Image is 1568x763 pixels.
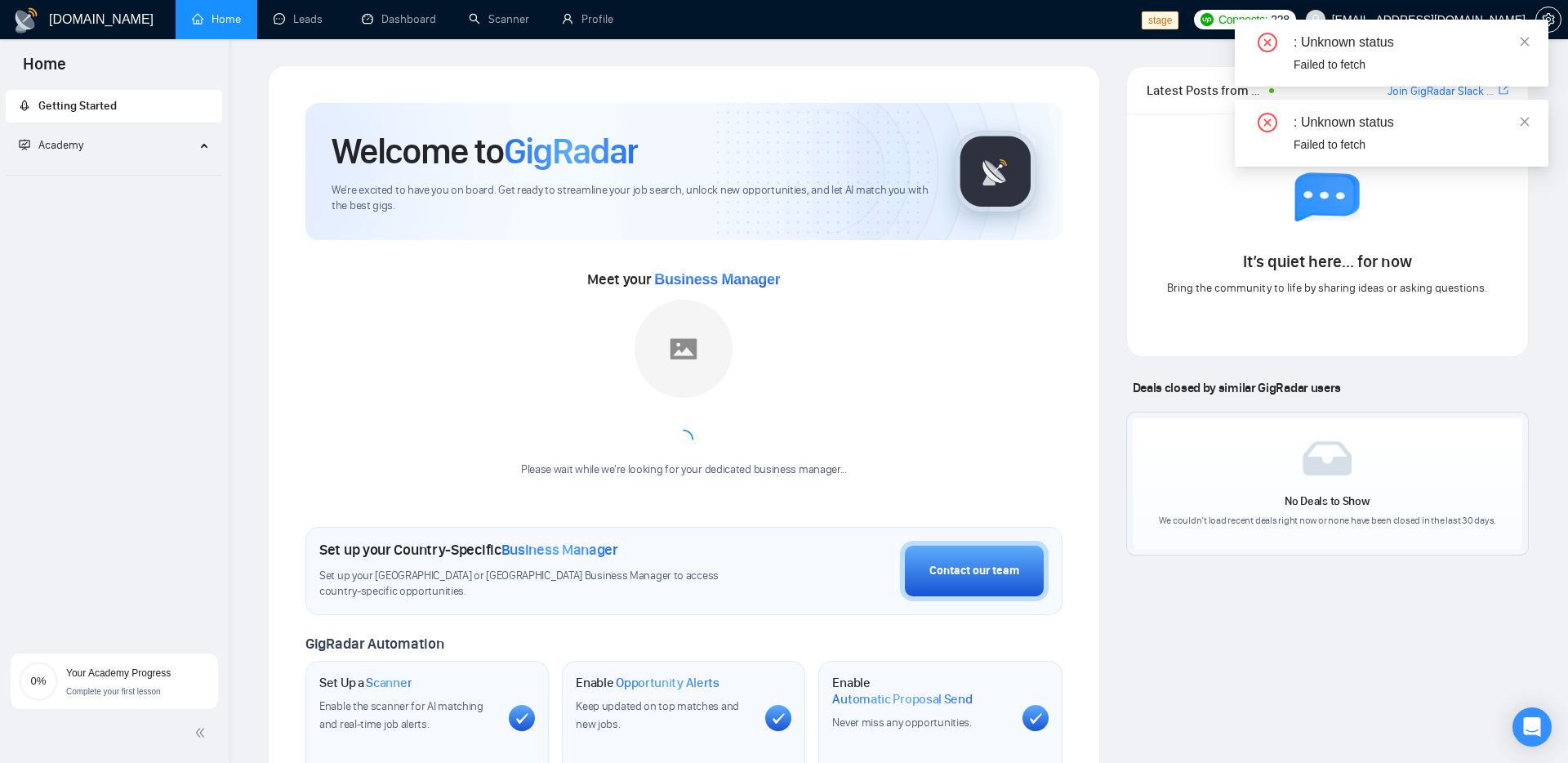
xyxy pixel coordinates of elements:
[1294,172,1360,238] img: empty chat
[1535,7,1561,33] button: setting
[1126,373,1347,402] span: Deals closed by similar GigRadar users
[511,462,857,478] div: Please wait while we're looking for your dedicated business manager...
[832,716,971,730] span: Never miss any opportunities.
[332,129,638,173] h1: Welcome to
[1536,13,1561,26] span: setting
[1285,494,1370,508] span: No Deals to Show
[19,100,30,111] span: rocket
[19,139,30,150] span: fund-projection-screen
[562,12,613,26] a: userProfile
[501,541,618,559] span: Business Manager
[587,270,780,288] span: Meet your
[332,183,929,214] span: We're excited to have you on board. Get ready to streamline your job search, unlock new opportuni...
[319,569,757,600] span: Set up your [GEOGRAPHIC_DATA] or [GEOGRAPHIC_DATA] Business Manager to access country-specific op...
[319,541,618,559] h1: Set up your Country-Specific
[194,725,211,741] span: double-left
[1218,11,1267,29] span: Connects:
[1271,11,1289,29] span: 228
[1200,13,1214,26] img: upwork-logo.png
[616,675,719,691] span: Opportunity Alerts
[66,667,171,679] span: Your Academy Progress
[1294,33,1529,52] div: : Unknown status
[635,300,733,398] img: placeholder.png
[19,676,58,686] span: 0%
[66,687,161,696] span: Complete your first lesson
[1258,33,1277,52] span: close-circle
[38,138,83,152] span: Academy
[1147,80,1265,100] span: Latest Posts from the GigRadar Community
[929,562,1019,580] div: Contact our team
[10,52,79,87] span: Home
[832,691,972,707] span: Automatic Proposal Send
[576,675,719,691] h1: Enable
[670,426,697,453] span: loading
[366,675,412,691] span: Scanner
[1535,13,1561,26] a: setting
[832,675,1009,707] h1: Enable
[192,12,241,26] a: homeHome
[576,699,739,731] span: Keep updated on top matches and new jobs.
[1167,281,1487,295] span: Bring the community to life by sharing ideas or asking questions.
[1294,136,1529,154] div: Failed to fetch
[1310,14,1321,25] span: user
[1159,515,1497,526] span: We couldn’t load recent deals right now or none have been closed in the last 30 days.
[6,168,222,179] li: Academy Homepage
[38,99,117,113] span: Getting Started
[469,12,529,26] a: searchScanner
[1258,113,1277,132] span: close-circle
[6,90,222,123] li: Getting Started
[1243,252,1412,271] span: It’s quiet here... for now
[319,699,483,731] span: Enable the scanner for AI matching and real-time job alerts.
[1519,116,1530,127] span: close
[274,12,329,26] a: messageLeads
[1142,11,1178,29] span: stage
[1519,36,1530,47] span: close
[654,271,780,288] span: Business Manager
[1294,113,1529,132] div: : Unknown status
[504,129,638,173] span: GigRadar
[319,675,412,691] h1: Set Up a
[900,541,1049,601] button: Contact our team
[305,635,443,653] span: GigRadar Automation
[13,7,39,33] img: logo
[362,12,436,26] a: dashboardDashboard
[1294,56,1529,74] div: Failed to fetch
[1303,441,1352,475] img: empty-box
[19,138,83,152] span: Academy
[1512,707,1552,747] div: Open Intercom Messenger
[955,131,1036,212] img: gigradar-logo.png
